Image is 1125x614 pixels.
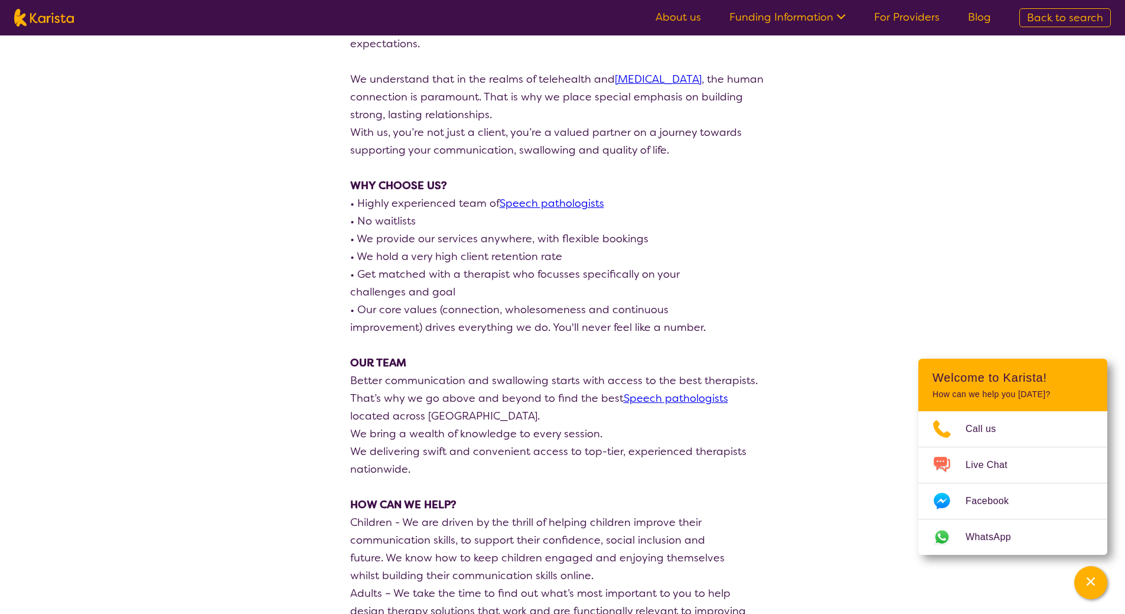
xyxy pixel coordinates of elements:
p: That’s why we go above and beyond to find the best [350,389,775,407]
span: Facebook [966,492,1023,510]
p: • We provide our services anywhere, with flexible bookings [350,230,775,248]
a: Speech pathologists [500,196,604,210]
a: Blog [968,10,991,24]
p: located across [GEOGRAPHIC_DATA]. [350,407,775,425]
p: With us, you’re not just a client, you’re a valued partner on a journey towards supporting your c... [350,124,775,159]
p: • Our core values (connection, wholesomeness and continuous [350,301,775,319]
a: Speech pathologists [624,391,728,405]
p: challenges and goal [350,283,775,301]
p: • Get matched with a therapist who focusses specifically on your [350,265,775,283]
p: • Highly experienced team of [350,194,775,212]
p: Adults – We take the time to find out what’s most important to you to help [350,584,775,602]
strong: OUR TEAM [350,356,406,370]
p: Children - We are driven by the thrill of helping children improve their [350,514,775,531]
a: Funding Information [729,10,846,24]
p: We delivering swift and convenient access to top-tier, experienced therapists [350,443,775,460]
div: Channel Menu [918,359,1107,555]
a: [MEDICAL_DATA] [615,72,702,86]
p: communication skills, to support their confidence, social inclusion and [350,531,775,549]
a: About us [656,10,701,24]
a: Back to search [1019,8,1111,27]
img: Karista logo [14,9,74,27]
button: Channel Menu [1074,566,1107,599]
a: Web link opens in a new tab. [918,519,1107,555]
p: • We hold a very high client retention rate [350,248,775,265]
p: How can we help you [DATE]? [932,389,1093,399]
p: whilst building their communication skills online. [350,567,775,584]
span: WhatsApp [966,528,1025,546]
ul: Choose channel [918,411,1107,555]
strong: HOW CAN WE HELP? [350,498,456,512]
span: Live Chat [966,456,1022,474]
h2: Welcome to Karista! [932,371,1093,385]
p: Better communication and swallowing starts with access to the best therapists. [350,372,775,389]
span: Back to search [1027,11,1103,25]
p: nationwide. [350,460,775,478]
strong: WHY CHOOSE US? [350,178,447,193]
a: For Providers [874,10,940,24]
p: We understand that in the realms of telehealth and , the human connection is paramount. That is w... [350,70,775,124]
p: improvement) drives everything we do. You'll never feel like a number. [350,319,775,336]
span: Call us [966,420,1010,438]
p: We bring a wealth of knowledge to every session. [350,425,775,443]
p: • No waitlists [350,212,775,230]
p: future. We know how to keep children engaged and enjoying themselves [350,549,775,567]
